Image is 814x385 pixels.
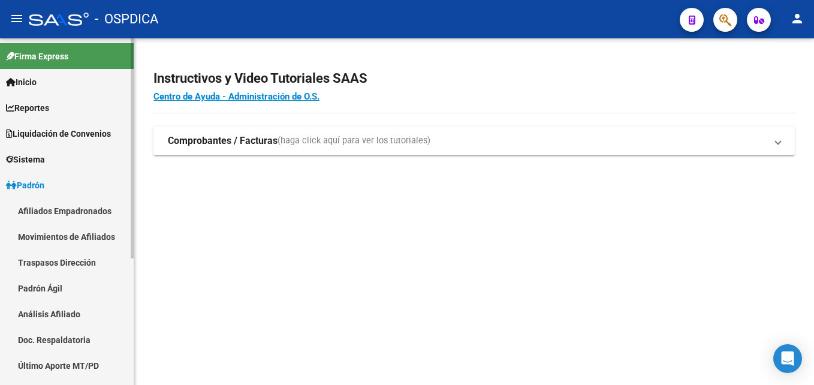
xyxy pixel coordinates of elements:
span: Inicio [6,76,37,89]
span: Sistema [6,153,45,166]
span: Liquidación de Convenios [6,127,111,140]
mat-expansion-panel-header: Comprobantes / Facturas(haga click aquí para ver los tutoriales) [153,127,795,155]
span: Firma Express [6,50,68,63]
span: Padrón [6,179,44,192]
mat-icon: person [790,11,804,26]
span: - OSPDICA [95,6,158,32]
h2: Instructivos y Video Tutoriales SAAS [153,67,795,90]
span: (haga click aquí para ver los tutoriales) [278,134,430,148]
span: Reportes [6,101,49,115]
div: Open Intercom Messenger [773,344,802,373]
mat-icon: menu [10,11,24,26]
strong: Comprobantes / Facturas [168,134,278,148]
a: Centro de Ayuda - Administración de O.S. [153,91,319,102]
